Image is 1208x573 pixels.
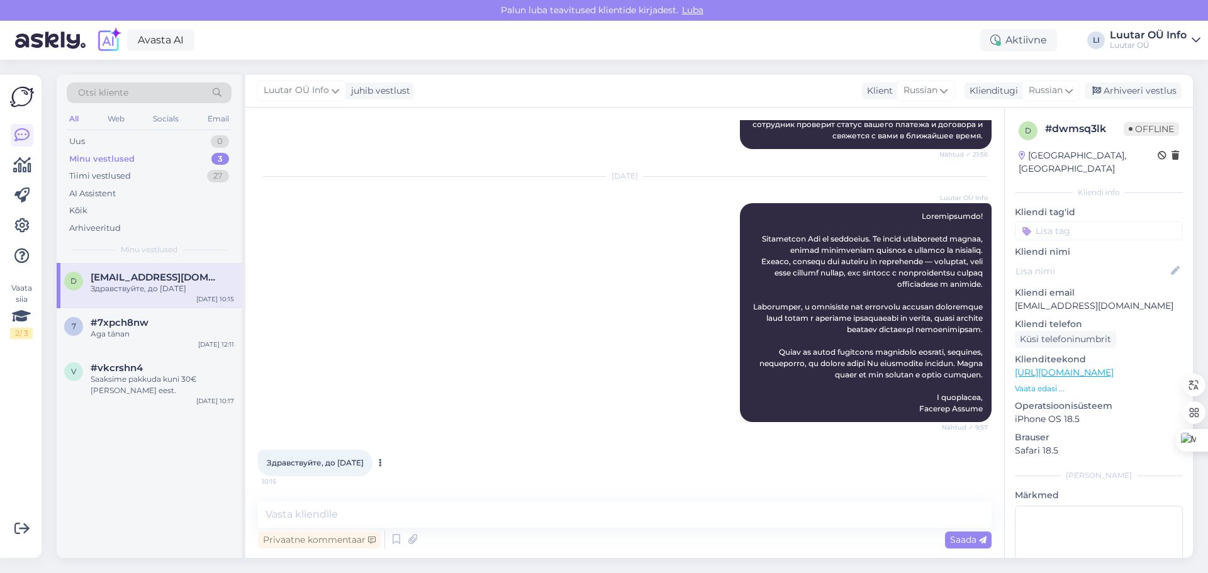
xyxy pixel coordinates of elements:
span: Daniilrevlers@gmail.com [91,272,221,283]
div: Minu vestlused [69,153,135,165]
div: Aktiivne [980,29,1057,52]
p: Brauser [1015,431,1183,444]
img: explore-ai [96,27,122,53]
p: [EMAIL_ADDRESS][DOMAIN_NAME] [1015,299,1183,313]
p: Vaata edasi ... [1015,383,1183,394]
div: [DATE] 10:15 [196,294,234,304]
span: d [1025,126,1031,135]
div: [PERSON_NAME] [1015,470,1183,481]
span: #vkcrshn4 [91,362,143,374]
span: Russian [903,84,937,97]
a: [URL][DOMAIN_NAME] [1015,367,1114,378]
span: Offline [1124,122,1179,136]
span: Otsi kliente [78,86,128,99]
div: 2 / 3 [10,328,33,339]
p: Kliendi telefon [1015,318,1183,331]
p: Märkmed [1015,489,1183,502]
a: Avasta AI [127,30,194,51]
span: #7xpch8nw [91,317,148,328]
p: iPhone OS 18.5 [1015,413,1183,426]
div: Luutar OÜ [1110,40,1187,50]
div: Здравствуйте, до [DATE] [91,283,234,294]
p: Klienditeekond [1015,353,1183,366]
img: Askly Logo [10,85,34,109]
div: Arhiveeritud [69,222,121,235]
span: Minu vestlused [121,244,177,255]
div: 3 [211,153,229,165]
div: 27 [207,170,229,182]
input: Lisa nimi [1015,264,1168,278]
div: Klient [862,84,893,97]
span: Здравствуйте, до [DATE] [267,458,364,467]
div: Saaksime pakkuda kuni 30€ [PERSON_NAME] eest. [91,374,234,396]
div: [DATE] 12:11 [198,340,234,349]
p: Operatsioonisüsteem [1015,399,1183,413]
div: Socials [150,111,181,127]
div: Email [205,111,232,127]
div: Luutar OÜ Info [1110,30,1187,40]
div: Web [105,111,127,127]
div: LI [1087,31,1105,49]
span: D [70,276,77,286]
div: 0 [211,135,229,148]
div: Uus [69,135,85,148]
span: Russian [1029,84,1063,97]
div: [DATE] 10:17 [196,396,234,406]
span: Luba [678,4,707,16]
div: Klienditugi [965,84,1018,97]
div: # dwmsq3lk [1045,121,1124,136]
p: Kliendi nimi [1015,245,1183,259]
div: Tiimi vestlused [69,170,131,182]
a: Luutar OÜ InfoLuutar OÜ [1110,30,1200,50]
div: Vaata siia [10,282,33,339]
p: Kliendi tag'id [1015,206,1183,219]
span: Luutar OÜ Info [940,193,988,203]
div: Aga tänan [91,328,234,340]
div: All [67,111,81,127]
div: Kliendi info [1015,187,1183,198]
div: [DATE] [258,170,992,182]
div: juhib vestlust [346,84,410,97]
p: Safari 18.5 [1015,444,1183,457]
span: Nähtud ✓ 9:57 [941,423,988,432]
span: 10:15 [262,477,309,486]
span: Saada [950,534,987,545]
div: AI Assistent [69,187,116,200]
div: Küsi telefoninumbrit [1015,331,1116,348]
span: Мы получили ваш личный идентификационный код. Наш сотрудник проверит статус вашего платежа и дого... [752,108,985,140]
span: Nähtud ✓ 21:56 [939,150,988,159]
span: Luutar OÜ Info [264,84,329,97]
div: Privaatne kommentaar [258,531,381,548]
div: Kõik [69,204,87,217]
div: Arhiveeri vestlus [1085,82,1182,99]
span: v [71,367,76,376]
input: Lisa tag [1015,221,1183,240]
span: 7 [72,321,76,331]
div: [GEOGRAPHIC_DATA], [GEOGRAPHIC_DATA] [1019,149,1158,175]
p: Kliendi email [1015,286,1183,299]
